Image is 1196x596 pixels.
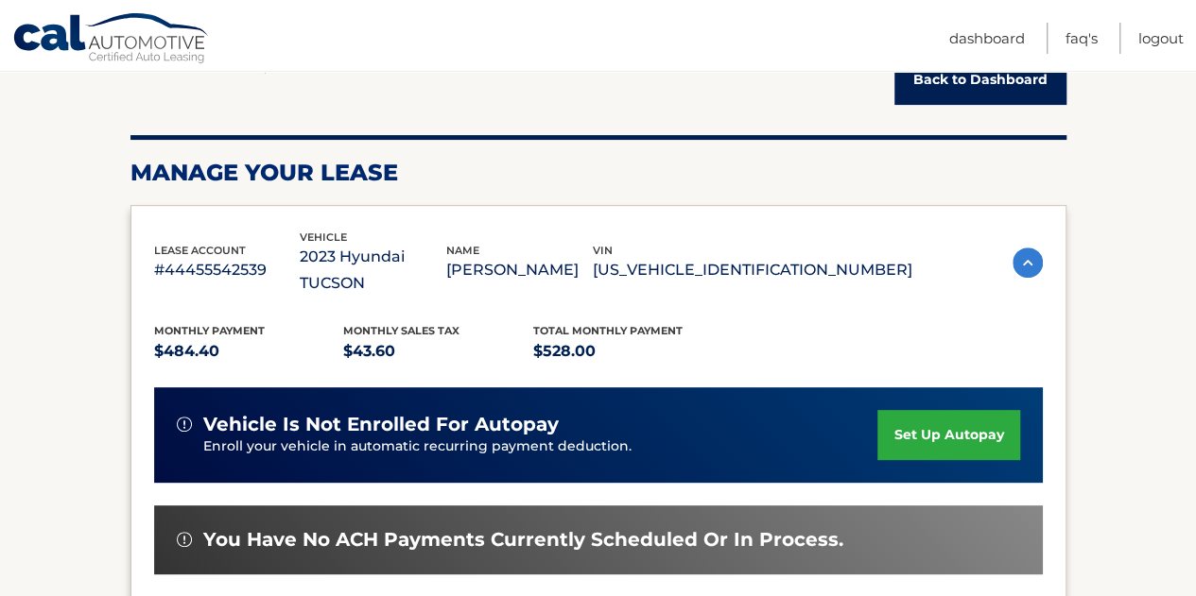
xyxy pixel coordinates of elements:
span: Total Monthly Payment [533,324,683,337]
p: $43.60 [343,338,533,365]
p: [PERSON_NAME] [446,257,593,283]
a: set up autopay [877,410,1019,460]
p: $528.00 [533,338,723,365]
a: Dashboard [949,23,1025,54]
span: Monthly sales Tax [343,324,459,337]
p: $484.40 [154,338,344,365]
p: [US_VEHICLE_IDENTIFICATION_NUMBER] [593,257,912,283]
span: vin [593,244,613,257]
span: Monthly Payment [154,324,265,337]
img: accordion-active.svg [1013,247,1043,278]
img: alert-white.svg [177,417,192,432]
a: Logout [1138,23,1184,54]
img: alert-white.svg [177,532,192,547]
a: FAQ's [1066,23,1098,54]
p: #44455542539 [154,257,301,283]
span: name [446,244,479,257]
h2: Manage Your Lease [130,159,1066,187]
span: You have no ACH payments currently scheduled or in process. [203,528,843,552]
a: Cal Automotive [12,12,211,67]
span: vehicle is not enrolled for autopay [203,413,559,436]
span: vehicle [300,230,347,244]
p: Enroll your vehicle in automatic recurring payment deduction. [203,436,878,457]
a: Back to Dashboard [894,55,1066,105]
p: 2023 Hyundai TUCSON [300,244,446,297]
span: lease account [154,244,246,257]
